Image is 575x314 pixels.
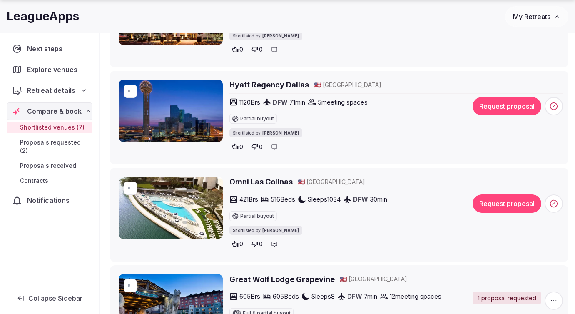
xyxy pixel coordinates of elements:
[27,44,66,54] span: Next steps
[7,40,92,57] a: Next steps
[370,195,387,204] span: 30 min
[239,292,260,301] span: 605 Brs
[311,292,335,301] span: Sleeps 8
[323,81,381,89] span: [GEOGRAPHIC_DATA]
[229,128,302,137] div: Shortlisted by
[229,44,246,55] button: 0
[240,214,274,219] span: Partial buyout
[239,195,258,204] span: 421 Brs
[259,240,263,248] span: 0
[7,122,92,133] a: Shortlisted venues (7)
[229,226,302,235] div: Shortlisted by
[229,80,309,90] a: Hyatt Regency Dallas
[390,292,441,301] span: 12 meeting spaces
[239,45,243,54] span: 0
[27,195,73,205] span: Notifications
[20,177,48,185] span: Contracts
[7,160,92,172] a: Proposals received
[7,8,79,25] h1: LeagueApps
[20,123,85,132] span: Shortlisted venues (7)
[239,240,243,248] span: 0
[308,195,341,204] span: Sleeps 1034
[262,227,299,233] span: [PERSON_NAME]
[7,289,92,307] button: Collapse Sidebar
[249,238,265,250] button: 0
[289,98,305,107] span: 71 min
[259,45,263,54] span: 0
[229,141,246,152] button: 0
[27,85,75,95] span: Retreat details
[229,274,335,284] a: Great Wolf Lodge Grapevine
[513,12,550,21] span: My Retreats
[273,98,288,106] a: DFW
[239,98,260,107] span: 1120 Brs
[473,97,541,115] button: Request proposal
[271,195,295,204] span: 516 Beds
[348,275,407,283] span: [GEOGRAPHIC_DATA]
[314,81,321,88] span: 🇺🇸
[364,292,377,301] span: 7 min
[259,143,263,151] span: 0
[473,194,541,213] button: Request proposal
[314,81,321,89] button: 🇺🇸
[20,162,76,170] span: Proposals received
[262,33,299,39] span: [PERSON_NAME]
[229,177,293,187] a: Omni Las Colinas
[119,80,223,142] img: Hyatt Regency Dallas
[7,137,92,157] a: Proposals requested (2)
[7,175,92,187] a: Contracts
[249,141,265,152] button: 0
[27,65,81,75] span: Explore venues
[340,275,347,282] span: 🇺🇸
[318,98,368,107] span: 5 meeting spaces
[20,138,89,155] span: Proposals requested (2)
[119,177,223,239] img: Omni Las Colinas
[473,292,541,305] a: 1 proposal requested
[7,192,92,209] a: Notifications
[240,116,274,121] span: Partial buyout
[229,238,246,250] button: 0
[7,61,92,78] a: Explore venues
[298,178,305,185] span: 🇺🇸
[298,178,305,186] button: 🇺🇸
[262,130,299,136] span: [PERSON_NAME]
[249,44,265,55] button: 0
[340,275,347,283] button: 🇺🇸
[306,178,365,186] span: [GEOGRAPHIC_DATA]
[28,294,82,302] span: Collapse Sidebar
[229,31,302,40] div: Shortlisted by
[347,292,362,300] a: DFW
[353,195,368,203] a: DFW
[273,292,299,301] span: 605 Beds
[505,6,568,27] button: My Retreats
[27,106,82,116] span: Compare & book
[239,143,243,151] span: 0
